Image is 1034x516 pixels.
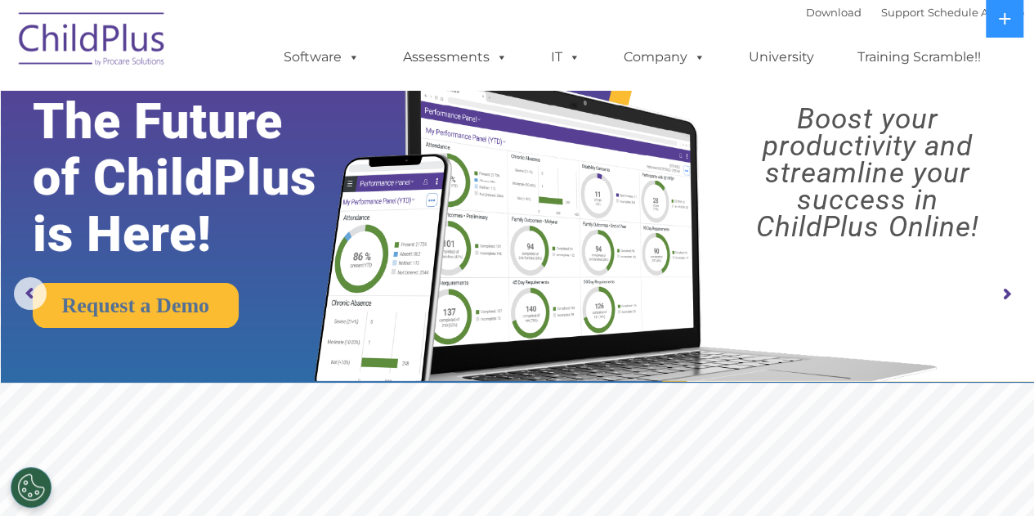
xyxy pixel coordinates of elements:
font: | [806,6,1024,19]
rs-layer: Boost your productivity and streamline your success in ChildPlus Online! [714,105,1021,240]
a: Company [607,41,722,74]
a: Training Scramble!! [841,41,997,74]
a: Schedule A Demo [928,6,1024,19]
a: University [732,41,830,74]
a: Request a Demo [33,283,239,328]
rs-layer: The Future of ChildPlus is Here! [33,93,363,262]
img: ChildPlus by Procare Solutions [11,1,174,83]
a: Software [267,41,376,74]
a: Download [806,6,862,19]
a: Support [881,6,924,19]
button: Cookies Settings [11,467,51,508]
a: IT [535,41,597,74]
a: Assessments [387,41,524,74]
